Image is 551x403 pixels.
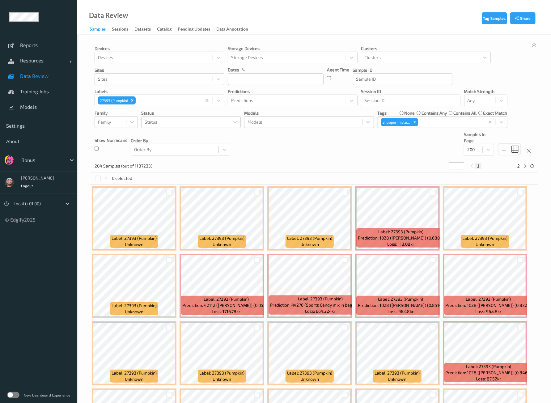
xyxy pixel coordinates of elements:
p: Sites [95,67,224,73]
p: Show Non Scans [95,137,127,143]
span: unknown [476,241,494,248]
p: Sample ID [353,67,452,73]
span: unknown [300,241,319,248]
span: unknown [213,241,231,248]
p: Clusters [361,45,491,52]
span: unknown [125,309,143,315]
div: Catalog [157,26,172,34]
p: 204 Samples (out of 1187233) [95,163,152,169]
div: Pending Updates [178,26,210,34]
label: contains any [422,110,447,116]
span: Loss: 664.224kr [305,308,336,314]
div: Data Annotation [216,26,248,34]
span: unknown [125,241,143,248]
p: Devices [95,45,224,52]
span: Label: 27393 (Pumpkin) [199,370,244,376]
span: Prediction: 42112 ([PERSON_NAME]) (0.0554) [182,302,270,308]
span: Prediction: 1028 ([PERSON_NAME]) (0.8326) [446,302,532,308]
label: none [405,110,415,116]
span: Label: 27393 (Pumpkin) [287,370,332,376]
p: Samples In Page [464,131,494,144]
button: 2 [515,163,522,169]
span: Prediction: 1028 ([PERSON_NAME]) (0.8469) [446,370,532,376]
div: Remove 27393 (Pumpkin) [129,96,136,104]
p: Order By [131,138,230,144]
a: Data Annotation [216,25,254,34]
p: Agent Time [327,67,349,73]
span: Label: 27393 (Pumpkin) [199,235,244,241]
p: Models [244,110,374,116]
div: Datasets [134,26,151,34]
span: Loss: 96.48kr [475,308,502,315]
span: Label: 27393 (Pumpkin) [375,370,420,376]
a: Catalog [157,25,178,34]
button: 1 [475,163,481,169]
span: Label: 27393 (Pumpkin) [112,303,157,309]
p: labels [95,88,224,95]
div: Remove shopper mistake [411,118,418,126]
a: Sessions [112,25,134,34]
span: unknown [388,376,407,382]
span: unknown [300,376,319,382]
span: Label: 27393 (Pumpkin) [463,235,508,241]
p: Family [95,110,138,116]
div: 27393 (Pumpkin) [98,96,129,104]
span: Loss: 96.48kr [388,308,414,315]
span: Prediction: 1028 ([PERSON_NAME]) (0.8514) [358,302,443,308]
span: Label: 27393 (Pumpkin) [466,296,511,302]
p: Match Strength [464,88,507,95]
p: Predictions [228,88,358,95]
div: shopper mistake [381,118,412,126]
span: Prediction: 1028 ([PERSON_NAME]) (0.6805) [358,235,444,241]
p: dates [228,67,239,73]
button: Tag Samples [482,12,507,24]
div: Samples [90,26,106,34]
span: unknown [213,376,231,382]
span: Label: 27393 (Pumpkin) [112,370,157,376]
a: Datasets [134,25,157,34]
div: Sessions [112,26,128,34]
label: exact match [483,110,507,116]
span: Label: 27393 (Pumpkin) [112,235,157,241]
span: Label: 27393 (Pumpkin) [204,296,249,302]
span: Prediction: 44276 (Sports Candy mix in bag) (0.9358) [270,302,371,308]
span: Loss: 1716.78kr [212,308,241,315]
p: 0 selected [112,175,133,181]
p: Tags [378,110,387,116]
p: Session ID [361,88,460,95]
span: Label: 27393 (Pumpkin) [378,296,423,302]
a: Samples [90,25,112,34]
button: Share [510,12,536,24]
span: Label: 27393 (Pumpkin) [287,235,332,241]
span: Label: 27393 (Pumpkin) [378,229,423,235]
span: Loss: 113.08kr [387,241,414,247]
a: Pending Updates [178,25,216,34]
span: unknown [125,376,143,382]
p: Storage Devices [228,45,358,52]
div: Data Review [89,12,128,19]
p: Status [141,110,241,116]
span: Label: 27393 (Pumpkin) [298,296,343,302]
span: Label: 27393 (Pumpkin) [466,363,511,370]
label: contains all [453,110,477,116]
span: Loss: 87.52kr [476,376,501,382]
